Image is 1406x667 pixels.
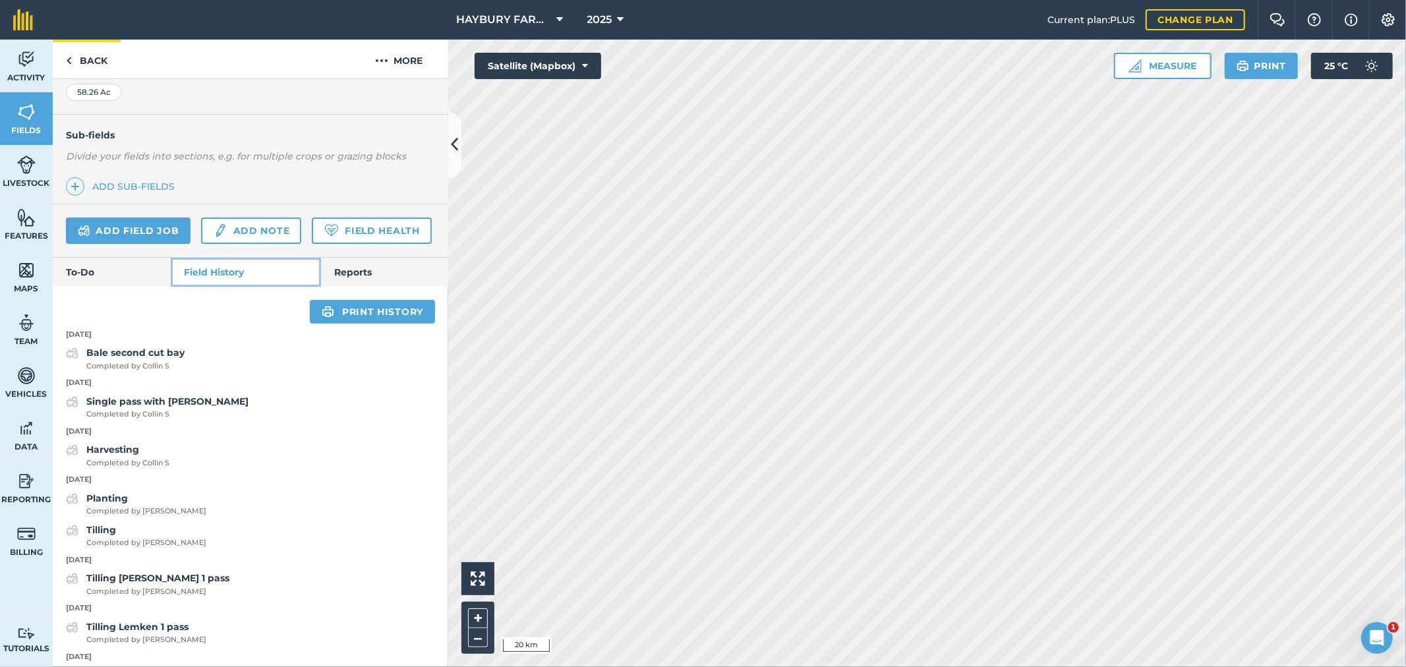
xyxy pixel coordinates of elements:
p: [DATE] [53,602,448,614]
a: Print history [310,300,435,324]
p: [DATE] [53,651,448,663]
img: svg+xml;base64,PD94bWwgdmVyc2lvbj0iMS4wIiBlbmNvZGluZz0idXRmLTgiPz4KPCEtLSBHZW5lcmF0b3I6IEFkb2JlIE... [66,523,78,538]
img: svg+xml;base64,PD94bWwgdmVyc2lvbj0iMS4wIiBlbmNvZGluZz0idXRmLTgiPz4KPCEtLSBHZW5lcmF0b3I6IEFkb2JlIE... [66,394,78,410]
img: svg+xml;base64,PHN2ZyB4bWxucz0iaHR0cDovL3d3dy53My5vcmcvMjAwMC9zdmciIHdpZHRoPSIxOSIgaGVpZ2h0PSIyNC... [1237,58,1249,74]
span: 1 [1388,622,1399,633]
strong: Single pass with [PERSON_NAME] [86,395,249,407]
a: Add field job [66,217,190,244]
a: Field History [171,258,320,287]
span: Completed by [PERSON_NAME] [86,537,206,549]
button: – [468,628,488,647]
strong: Harvesting [86,444,139,455]
a: Add sub-fields [66,177,180,196]
span: HAYBURY FARMS INC [457,12,552,28]
strong: Planting [86,492,128,504]
img: svg+xml;base64,PD94bWwgdmVyc2lvbj0iMS4wIiBlbmNvZGluZz0idXRmLTgiPz4KPCEtLSBHZW5lcmF0b3I6IEFkb2JlIE... [17,419,36,438]
span: Current plan : PLUS [1047,13,1135,27]
p: [DATE] [53,329,448,341]
button: Print [1225,53,1299,79]
img: svg+xml;base64,PHN2ZyB4bWxucz0iaHR0cDovL3d3dy53My5vcmcvMjAwMC9zdmciIHdpZHRoPSIyMCIgaGVpZ2h0PSIyNC... [375,53,388,69]
a: To-Do [53,258,171,287]
img: svg+xml;base64,PHN2ZyB4bWxucz0iaHR0cDovL3d3dy53My5vcmcvMjAwMC9zdmciIHdpZHRoPSI1NiIgaGVpZ2h0PSI2MC... [17,260,36,280]
img: svg+xml;base64,PD94bWwgdmVyc2lvbj0iMS4wIiBlbmNvZGluZz0idXRmLTgiPz4KPCEtLSBHZW5lcmF0b3I6IEFkb2JlIE... [17,471,36,491]
img: svg+xml;base64,PD94bWwgdmVyc2lvbj0iMS4wIiBlbmNvZGluZz0idXRmLTgiPz4KPCEtLSBHZW5lcmF0b3I6IEFkb2JlIE... [17,627,36,640]
a: Bale second cut bayCompleted by Collin S [66,345,185,372]
img: svg+xml;base64,PD94bWwgdmVyc2lvbj0iMS4wIiBlbmNvZGluZz0idXRmLTgiPz4KPCEtLSBHZW5lcmF0b3I6IEFkb2JlIE... [17,155,36,175]
img: svg+xml;base64,PHN2ZyB4bWxucz0iaHR0cDovL3d3dy53My5vcmcvMjAwMC9zdmciIHdpZHRoPSI1NiIgaGVpZ2h0PSI2MC... [17,208,36,227]
p: [DATE] [53,377,448,389]
span: Completed by [PERSON_NAME] [86,506,206,517]
img: fieldmargin Logo [13,9,33,30]
div: 58.26 Ac [66,84,122,101]
img: svg+xml;base64,PD94bWwgdmVyc2lvbj0iMS4wIiBlbmNvZGluZz0idXRmLTgiPz4KPCEtLSBHZW5lcmF0b3I6IEFkb2JlIE... [17,524,36,544]
p: [DATE] [53,474,448,486]
strong: Tilling Lemken 1 pass [86,621,189,633]
a: Change plan [1146,9,1245,30]
strong: Tilling [PERSON_NAME] 1 pass [86,572,229,584]
strong: Tilling [86,524,116,536]
span: Completed by Collin S [86,409,249,420]
img: A question mark icon [1306,13,1322,26]
img: svg+xml;base64,PD94bWwgdmVyc2lvbj0iMS4wIiBlbmNvZGluZz0idXRmLTgiPz4KPCEtLSBHZW5lcmF0b3I6IEFkb2JlIE... [78,223,90,239]
a: Single pass with [PERSON_NAME]Completed by Collin S [66,394,249,420]
h4: Sub-fields [53,128,448,142]
img: svg+xml;base64,PD94bWwgdmVyc2lvbj0iMS4wIiBlbmNvZGluZz0idXRmLTgiPz4KPCEtLSBHZW5lcmF0b3I6IEFkb2JlIE... [66,345,78,361]
span: Completed by Collin S [86,361,185,372]
img: svg+xml;base64,PHN2ZyB4bWxucz0iaHR0cDovL3d3dy53My5vcmcvMjAwMC9zdmciIHdpZHRoPSI1NiIgaGVpZ2h0PSI2MC... [17,102,36,122]
a: Tilling Lemken 1 passCompleted by [PERSON_NAME] [66,620,206,646]
img: svg+xml;base64,PD94bWwgdmVyc2lvbj0iMS4wIiBlbmNvZGluZz0idXRmLTgiPz4KPCEtLSBHZW5lcmF0b3I6IEFkb2JlIE... [1359,53,1385,79]
iframe: Intercom live chat [1361,622,1393,654]
span: 25 ° C [1324,53,1348,79]
img: svg+xml;base64,PHN2ZyB4bWxucz0iaHR0cDovL3d3dy53My5vcmcvMjAwMC9zdmciIHdpZHRoPSI5IiBoZWlnaHQ9IjI0Ii... [66,53,72,69]
img: svg+xml;base64,PD94bWwgdmVyc2lvbj0iMS4wIiBlbmNvZGluZz0idXRmLTgiPz4KPCEtLSBHZW5lcmF0b3I6IEFkb2JlIE... [66,442,78,458]
a: Back [53,40,121,78]
strong: Bale second cut bay [86,347,185,359]
button: + [468,608,488,628]
span: Completed by [PERSON_NAME] [86,586,229,598]
button: More [349,40,448,78]
span: Completed by [PERSON_NAME] [86,634,206,646]
span: Completed by Collin S [86,457,169,469]
img: svg+xml;base64,PHN2ZyB4bWxucz0iaHR0cDovL3d3dy53My5vcmcvMjAwMC9zdmciIHdpZHRoPSIxNCIgaGVpZ2h0PSIyNC... [71,179,80,194]
a: TillingCompleted by [PERSON_NAME] [66,523,206,549]
a: Field Health [312,217,431,244]
img: Two speech bubbles overlapping with the left bubble in the forefront [1270,13,1285,26]
a: Reports [321,258,448,287]
img: svg+xml;base64,PD94bWwgdmVyc2lvbj0iMS4wIiBlbmNvZGluZz0idXRmLTgiPz4KPCEtLSBHZW5lcmF0b3I6IEFkb2JlIE... [213,223,227,239]
img: svg+xml;base64,PD94bWwgdmVyc2lvbj0iMS4wIiBlbmNvZGluZz0idXRmLTgiPz4KPCEtLSBHZW5lcmF0b3I6IEFkb2JlIE... [17,313,36,333]
a: Add note [201,217,301,244]
p: [DATE] [53,426,448,438]
img: Four arrows, one pointing top left, one top right, one bottom right and the last bottom left [471,571,485,586]
img: A cog icon [1380,13,1396,26]
span: 2025 [587,12,612,28]
img: svg+xml;base64,PD94bWwgdmVyc2lvbj0iMS4wIiBlbmNvZGluZz0idXRmLTgiPz4KPCEtLSBHZW5lcmF0b3I6IEFkb2JlIE... [66,620,78,635]
img: svg+xml;base64,PD94bWwgdmVyc2lvbj0iMS4wIiBlbmNvZGluZz0idXRmLTgiPz4KPCEtLSBHZW5lcmF0b3I6IEFkb2JlIE... [17,366,36,386]
img: svg+xml;base64,PD94bWwgdmVyc2lvbj0iMS4wIiBlbmNvZGluZz0idXRmLTgiPz4KPCEtLSBHZW5lcmF0b3I6IEFkb2JlIE... [66,491,78,507]
button: Satellite (Mapbox) [475,53,601,79]
button: 25 °C [1311,53,1393,79]
img: Ruler icon [1128,59,1142,72]
img: svg+xml;base64,PHN2ZyB4bWxucz0iaHR0cDovL3d3dy53My5vcmcvMjAwMC9zdmciIHdpZHRoPSIxOSIgaGVpZ2h0PSIyNC... [322,304,334,320]
button: Measure [1114,53,1212,79]
em: Divide your fields into sections, e.g. for multiple crops or grazing blocks [66,150,406,162]
a: PlantingCompleted by [PERSON_NAME] [66,491,206,517]
img: svg+xml;base64,PHN2ZyB4bWxucz0iaHR0cDovL3d3dy53My5vcmcvMjAwMC9zdmciIHdpZHRoPSIxNyIgaGVpZ2h0PSIxNy... [1345,12,1358,28]
a: HarvestingCompleted by Collin S [66,442,169,469]
img: svg+xml;base64,PD94bWwgdmVyc2lvbj0iMS4wIiBlbmNvZGluZz0idXRmLTgiPz4KPCEtLSBHZW5lcmF0b3I6IEFkb2JlIE... [17,49,36,69]
p: [DATE] [53,554,448,566]
img: svg+xml;base64,PD94bWwgdmVyc2lvbj0iMS4wIiBlbmNvZGluZz0idXRmLTgiPz4KPCEtLSBHZW5lcmF0b3I6IEFkb2JlIE... [66,571,78,587]
a: Tilling [PERSON_NAME] 1 passCompleted by [PERSON_NAME] [66,571,229,597]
